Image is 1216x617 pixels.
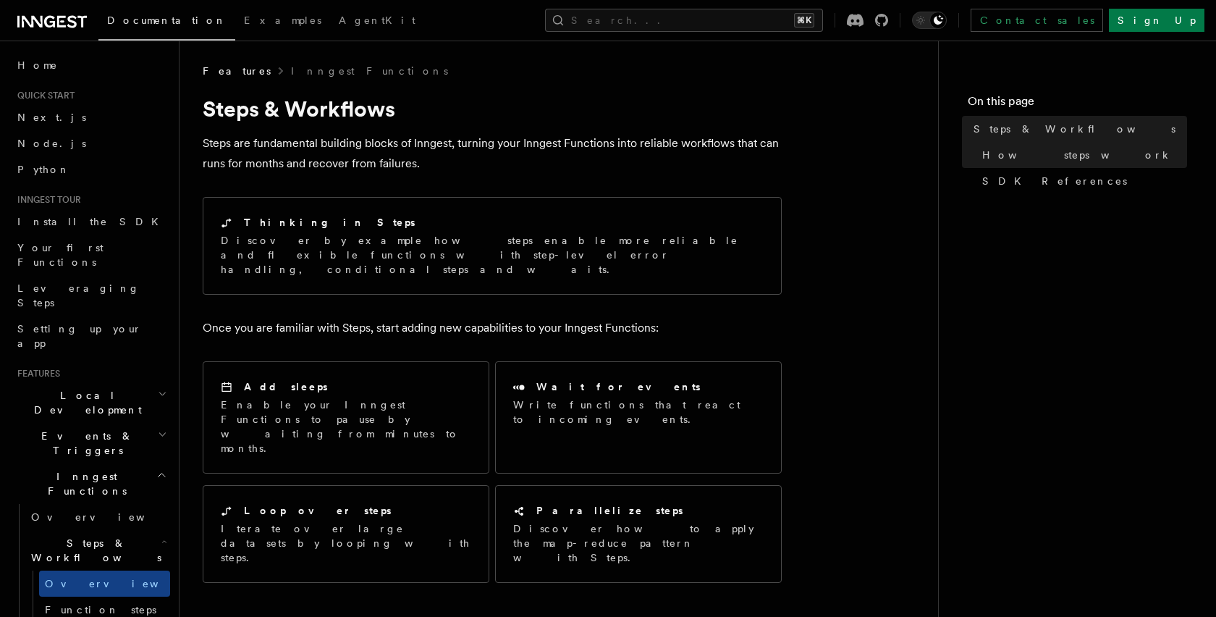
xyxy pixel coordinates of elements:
[17,216,167,227] span: Install the SDK
[203,96,782,122] h1: Steps & Workflows
[45,604,156,616] span: Function steps
[12,90,75,101] span: Quick start
[244,379,328,394] h2: Add sleeps
[495,361,782,474] a: Wait for eventsWrite functions that react to incoming events.
[17,164,70,175] span: Python
[12,194,81,206] span: Inngest tour
[221,233,764,277] p: Discover by example how steps enable more reliable and flexible functions with step-level error h...
[12,104,170,130] a: Next.js
[971,9,1103,32] a: Contact sales
[17,242,104,268] span: Your first Functions
[545,9,823,32] button: Search...⌘K
[12,235,170,275] a: Your first Functions
[17,282,140,308] span: Leveraging Steps
[12,275,170,316] a: Leveraging Steps
[17,112,86,123] span: Next.js
[12,388,158,417] span: Local Development
[536,379,701,394] h2: Wait for events
[12,209,170,235] a: Install the SDK
[1109,9,1204,32] a: Sign Up
[203,133,782,174] p: Steps are fundamental building blocks of Inngest, turning your Inngest Functions into reliable wo...
[45,578,194,589] span: Overview
[12,463,170,504] button: Inngest Functions
[12,156,170,182] a: Python
[203,318,782,338] p: Once you are familiar with Steps, start adding new capabilities to your Inngest Functions:
[976,142,1187,168] a: How steps work
[107,14,227,26] span: Documentation
[974,122,1175,136] span: Steps & Workflows
[330,4,424,39] a: AgentKit
[39,571,170,597] a: Overview
[968,116,1187,142] a: Steps & Workflows
[12,469,156,498] span: Inngest Functions
[982,174,1127,188] span: SDK References
[12,368,60,379] span: Features
[513,398,764,427] p: Write functions that react to incoming events.
[976,168,1187,194] a: SDK References
[12,130,170,156] a: Node.js
[203,485,489,583] a: Loop over stepsIterate over large datasets by looping with steps.
[982,148,1173,162] span: How steps work
[912,12,947,29] button: Toggle dark mode
[17,138,86,149] span: Node.js
[203,361,489,474] a: Add sleepsEnable your Inngest Functions to pause by waiting from minutes to months.
[203,197,782,295] a: Thinking in StepsDiscover by example how steps enable more reliable and flexible functions with s...
[203,64,271,78] span: Features
[536,503,683,518] h2: Parallelize steps
[339,14,415,26] span: AgentKit
[244,14,321,26] span: Examples
[25,530,170,571] button: Steps & Workflows
[25,536,161,565] span: Steps & Workflows
[12,429,158,458] span: Events & Triggers
[12,52,170,78] a: Home
[12,423,170,463] button: Events & Triggers
[513,521,764,565] p: Discover how to apply the map-reduce pattern with Steps.
[291,64,448,78] a: Inngest Functions
[221,398,471,456] p: Enable your Inngest Functions to pause by waiting from minutes to months.
[244,503,392,518] h2: Loop over steps
[495,485,782,583] a: Parallelize stepsDiscover how to apply the map-reduce pattern with Steps.
[12,382,170,423] button: Local Development
[98,4,235,41] a: Documentation
[17,58,58,72] span: Home
[794,13,814,28] kbd: ⌘K
[17,323,142,349] span: Setting up your app
[235,4,330,39] a: Examples
[221,521,471,565] p: Iterate over large datasets by looping with steps.
[25,504,170,530] a: Overview
[12,316,170,356] a: Setting up your app
[31,511,180,523] span: Overview
[968,93,1187,116] h4: On this page
[244,215,415,230] h2: Thinking in Steps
